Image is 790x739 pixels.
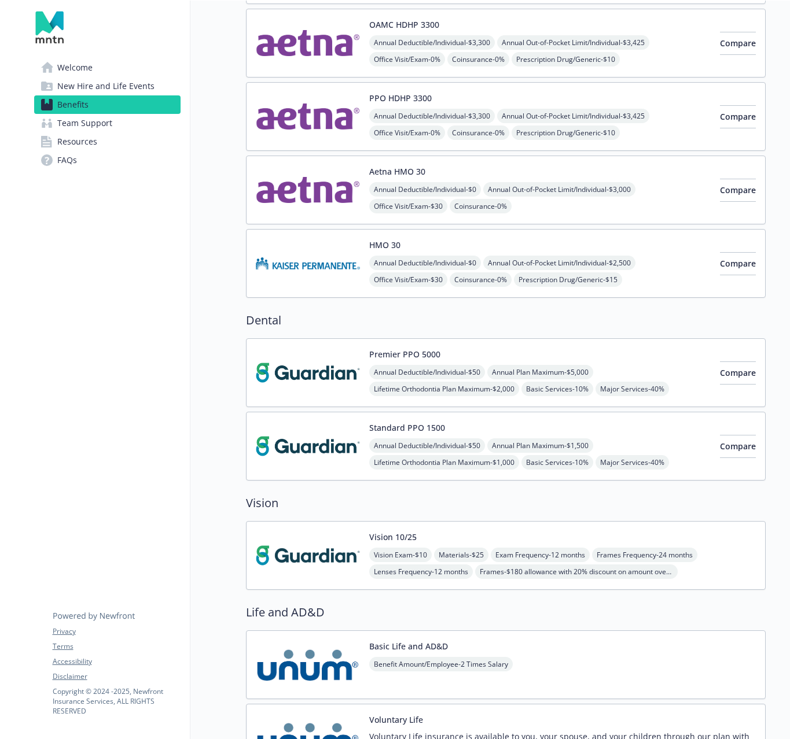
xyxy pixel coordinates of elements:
span: Annual Deductible/Individual - $50 [369,438,485,453]
span: Lenses Frequency - 12 months [369,564,473,579]
span: Prescription Drug/Generic - $15 [514,272,622,287]
h2: Dental [246,312,766,329]
span: Basic Services - 10% [521,382,593,396]
span: Compare [720,367,756,378]
button: Aetna HMO 30 [369,165,425,178]
span: Office Visit/Exam - $30 [369,272,447,287]
span: Annual Out-of-Pocket Limit/Individual - $3,425 [497,35,649,50]
span: Compare [720,258,756,269]
img: Aetna Inc carrier logo [256,19,360,68]
span: Annual Plan Maximum - $5,000 [487,365,593,379]
span: Annual Out-of-Pocket Limit/Individual - $3,425 [497,109,649,123]
span: Coinsurance - 0% [450,199,512,213]
a: Benefits [34,95,181,114]
button: HMO 30 [369,239,400,251]
h2: Life and AD&D [246,604,766,621]
span: Welcome [57,58,93,77]
span: Office Visit/Exam - 0% [369,125,445,140]
span: Annual Deductible/Individual - $0 [369,256,481,270]
span: Team Support [57,114,112,132]
span: FAQs [57,151,77,169]
a: Team Support [34,114,181,132]
a: Resources [34,132,181,151]
a: Accessibility [53,656,180,667]
span: Exam Frequency - 12 months [491,548,590,562]
span: Prescription Drug/Generic - $10 [512,125,620,140]
button: Voluntary Life [369,714,423,726]
h2: Vision [246,494,766,512]
span: Compare [720,184,756,195]
button: Basic Life and AD&D [369,640,448,652]
span: Annual Out-of-Pocket Limit/Individual - $3,000 [483,182,635,197]
span: Office Visit/Exam - $30 [369,199,447,213]
a: Welcome [34,58,181,77]
span: Prescription Drug/Generic - $10 [512,52,620,66]
span: Annual Deductible/Individual - $0 [369,182,481,197]
img: Kaiser Permanente Insurance Company carrier logo [256,239,360,288]
a: FAQs [34,151,181,169]
button: Compare [720,105,756,128]
span: Annual Deductible/Individual - $50 [369,365,485,379]
button: Compare [720,179,756,202]
button: OAMC HDHP 3300 [369,19,439,31]
span: Lifetime Orthodontia Plan Maximum - $2,000 [369,382,519,396]
p: Copyright © 2024 - 2025 , Newfront Insurance Services, ALL RIGHTS RESERVED [53,686,180,716]
a: New Hire and Life Events [34,77,181,95]
span: Resources [57,132,97,151]
button: Vision 10/25 [369,531,417,543]
img: Aetna Inc carrier logo [256,165,360,215]
span: Frames Frequency - 24 months [592,548,697,562]
button: Compare [720,32,756,55]
span: Annual Out-of-Pocket Limit/Individual - $2,500 [483,256,635,270]
button: Compare [720,361,756,385]
span: Annual Deductible/Individual - $3,300 [369,35,495,50]
img: Guardian carrier logo [256,422,360,471]
a: Terms [53,641,180,652]
span: Coinsurance - 0% [450,272,512,287]
span: Annual Plan Maximum - $1,500 [487,438,593,453]
img: Guardian carrier logo [256,531,360,580]
button: PPO HDHP 3300 [369,92,432,104]
img: Aetna Inc carrier logo [256,92,360,141]
span: Compare [720,38,756,49]
a: Disclaimer [53,671,180,682]
span: Basic Services - 10% [521,455,593,470]
span: Benefit Amount/Employee - 2 Times Salary [369,657,513,671]
span: Benefits [57,95,89,114]
span: Office Visit/Exam - 0% [369,52,445,66]
img: Guardian carrier logo [256,348,360,397]
span: Major Services - 40% [596,382,669,396]
span: Compare [720,441,756,452]
button: Premier PPO 5000 [369,348,440,360]
span: Lifetime Orthodontia Plan Maximum - $1,000 [369,455,519,470]
span: Frames - $180 allowance with 20% discount on amount over $180 [475,564,678,579]
span: Coinsurance - 0% [447,125,509,140]
span: Major Services - 40% [596,455,669,470]
span: New Hire and Life Events [57,77,155,95]
span: Materials - $25 [434,548,488,562]
img: UNUM carrier logo [256,640,360,689]
button: Compare [720,435,756,458]
span: Vision Exam - $10 [369,548,432,562]
button: Compare [720,252,756,275]
span: Annual Deductible/Individual - $3,300 [369,109,495,123]
span: Compare [720,111,756,122]
span: Coinsurance - 0% [447,52,509,66]
a: Privacy [53,626,180,637]
button: Standard PPO 1500 [369,422,445,434]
